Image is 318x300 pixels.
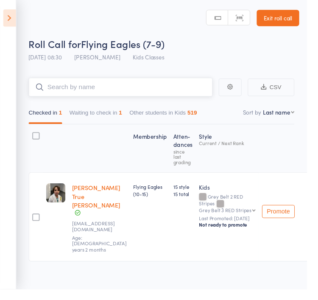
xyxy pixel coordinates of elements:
[206,190,265,199] div: Kids
[180,197,200,205] span: 15 total
[206,230,265,236] div: Not ready to promote
[138,190,173,205] div: Flying Eagles (10-15)
[206,215,261,221] div: Grey Belt 3 RED Stripes
[206,146,265,151] div: Current / Next Rank
[273,112,301,121] div: Last name
[194,113,204,120] div: 519
[180,190,200,197] span: 15 style
[176,133,203,175] div: Atten­dances
[30,38,84,52] span: Roll Call for
[123,113,127,120] div: 1
[206,223,265,229] small: Last Promoted: [DATE]
[48,190,68,210] img: image1697437748.png
[206,201,265,221] div: Grey Belt 2 RED Stripes
[30,55,64,63] span: [DATE] 08:30
[77,55,125,63] span: [PERSON_NAME]
[257,81,305,100] button: CSV
[30,109,64,129] button: Checked in1
[75,190,125,217] a: [PERSON_NAME] True [PERSON_NAME]
[75,229,130,241] small: trueadrian1@gmail.com
[134,109,204,129] button: Other students in Kids519
[72,109,127,129] button: Waiting to check in1
[138,55,170,63] span: Kids Classes
[61,113,64,120] div: 1
[180,154,200,171] div: since last grading
[75,243,131,262] span: Age: [DEMOGRAPHIC_DATA] years 2 months
[266,10,310,27] a: Exit roll call
[252,112,271,121] label: Sort by
[84,38,170,52] span: Flying Eagles (7-9)
[30,81,220,100] input: Search by name
[135,133,176,175] div: Membership
[272,213,306,226] button: Promote
[203,133,268,175] div: Style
